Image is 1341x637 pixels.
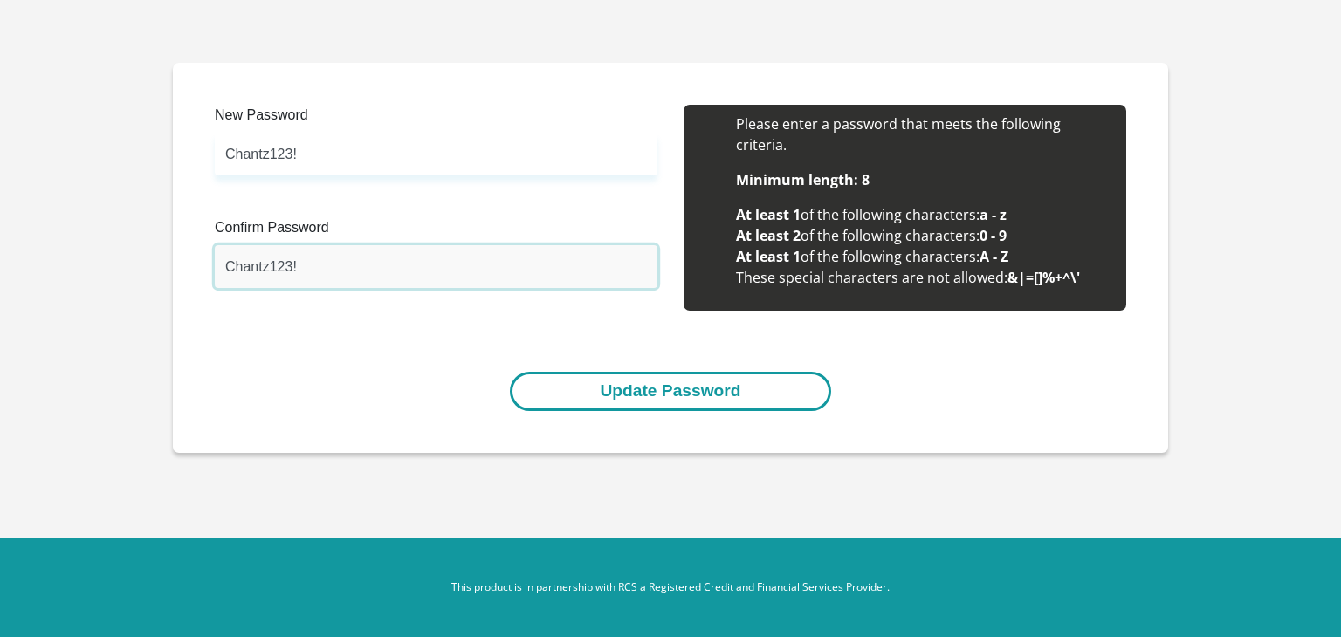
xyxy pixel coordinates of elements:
[736,267,1109,288] li: These special characters are not allowed:
[980,226,1007,245] b: 0 - 9
[736,226,801,245] b: At least 2
[215,217,657,245] label: Confirm Password
[1007,268,1080,287] b: &|=[]%+^\'
[736,247,801,266] b: At least 1
[980,205,1007,224] b: a - z
[736,204,1109,225] li: of the following characters:
[215,245,657,288] input: Confirm Password
[736,205,801,224] b: At least 1
[186,579,1155,595] p: This product is in partnership with RCS a Registered Credit and Financial Services Provider.
[215,133,657,175] input: Enter new Password
[510,372,830,411] button: Update Password
[736,170,870,189] b: Minimum length: 8
[736,113,1109,155] li: Please enter a password that meets the following criteria.
[736,225,1109,246] li: of the following characters:
[980,247,1008,266] b: A - Z
[736,246,1109,267] li: of the following characters:
[215,105,657,133] label: New Password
